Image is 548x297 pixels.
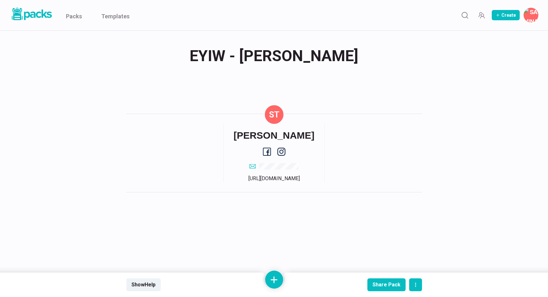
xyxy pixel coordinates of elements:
button: Create Pack [492,10,520,20]
a: facebook [263,148,271,156]
div: Share Pack [373,282,400,288]
button: Search [458,9,471,22]
a: Packs logo [10,6,53,24]
button: ShowHelp [126,278,161,291]
span: EYIW - [PERSON_NAME] [190,43,358,69]
a: email [249,162,299,170]
button: actions [409,278,422,291]
button: Share Pack [367,278,406,291]
button: Savina Tilmann [524,8,538,23]
div: Savina Tilmann [269,104,279,125]
h6: [PERSON_NAME] [234,130,315,141]
a: instagram [277,148,285,156]
img: Packs logo [10,6,53,22]
button: Manage Team Invites [475,9,488,22]
a: [URL][DOMAIN_NAME] [248,175,300,181]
